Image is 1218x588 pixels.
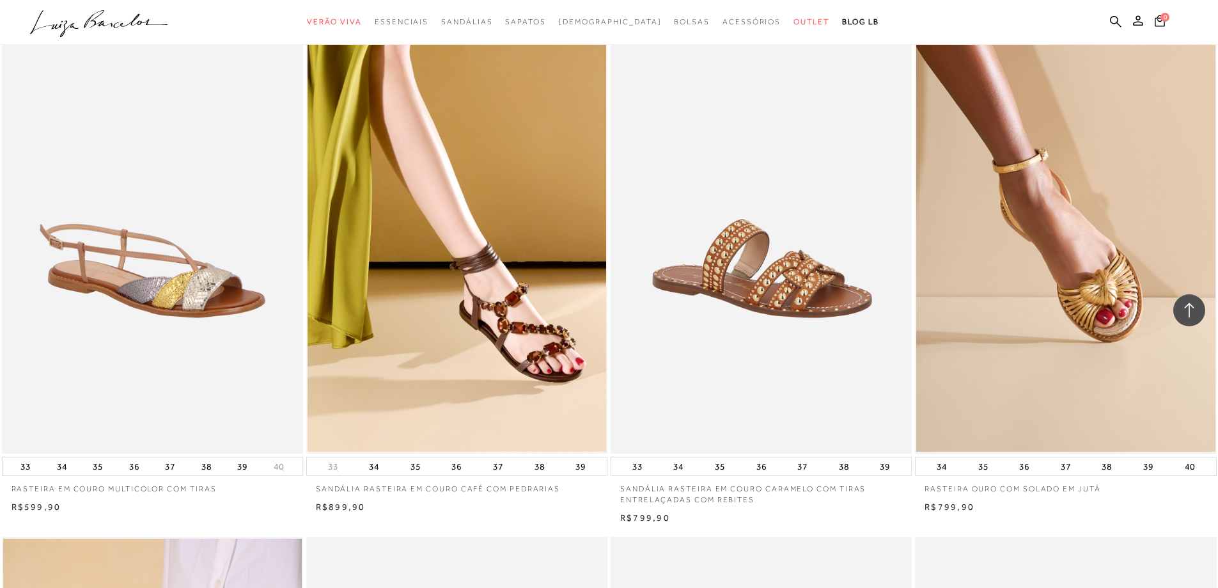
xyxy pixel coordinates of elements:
[916,3,1215,452] img: RASTEIRA OURO COM SOLADO EM JUTÁ
[674,10,710,34] a: categoryNavScreenReaderText
[270,461,288,473] button: 40
[3,3,302,452] a: RASTEIRA EM COURO MULTICOLOR COM TIRAS RASTEIRA EM COURO MULTICOLOR COM TIRAS
[3,3,302,452] img: RASTEIRA EM COURO MULTICOLOR COM TIRAS
[441,17,492,26] span: Sandálias
[559,10,662,34] a: noSubCategoriesText
[876,457,894,475] button: 39
[793,10,829,34] a: categoryNavScreenReaderText
[448,457,465,475] button: 36
[620,513,670,523] span: R$799,90
[125,457,143,475] button: 36
[306,476,607,495] a: SANDÁLIA RASTEIRA EM COURO CAFÉ COM PEDRARIAS
[722,17,781,26] span: Acessórios
[793,17,829,26] span: Outlet
[669,457,687,475] button: 34
[933,457,951,475] button: 34
[915,476,1216,495] a: RASTEIRA OURO COM SOLADO EM JUTÁ
[505,17,545,26] span: Sapatos
[925,502,974,512] span: R$799,90
[505,10,545,34] a: categoryNavScreenReaderText
[441,10,492,34] a: categoryNavScreenReaderText
[974,457,992,475] button: 35
[842,17,879,26] span: BLOG LB
[916,3,1215,452] a: RASTEIRA OURO COM SOLADO EM JUTÁ RASTEIRA OURO COM SOLADO EM JUTÁ
[316,502,366,512] span: R$899,90
[375,17,428,26] span: Essenciais
[365,457,383,475] button: 34
[324,461,342,473] button: 33
[307,17,362,26] span: Verão Viva
[612,3,910,452] a: SANDÁLIA RASTEIRA EM COURO CARAMELO COM TIRAS ENTRELAÇADAS COM REBITES SANDÁLIA RASTEIRA EM COURO...
[531,457,549,475] button: 38
[233,457,251,475] button: 39
[835,457,853,475] button: 38
[17,457,35,475] button: 33
[198,457,215,475] button: 38
[407,457,425,475] button: 35
[307,10,362,34] a: categoryNavScreenReaderText
[711,457,729,475] button: 35
[1057,457,1075,475] button: 37
[674,17,710,26] span: Bolsas
[53,457,71,475] button: 34
[1098,457,1116,475] button: 38
[842,10,879,34] a: BLOG LB
[611,476,912,505] a: SANDÁLIA RASTEIRA EM COURO CARAMELO COM TIRAS ENTRELAÇADAS COM REBITES
[1181,457,1199,475] button: 40
[1151,14,1169,31] button: 0
[308,3,606,452] img: SANDÁLIA RASTEIRA EM COURO CAFÉ COM PEDRARIAS
[722,10,781,34] a: categoryNavScreenReaderText
[89,457,107,475] button: 35
[793,457,811,475] button: 37
[489,457,507,475] button: 37
[1139,457,1157,475] button: 39
[572,457,589,475] button: 39
[308,3,606,452] a: SANDÁLIA RASTEIRA EM COURO CAFÉ COM PEDRARIAS SANDÁLIA RASTEIRA EM COURO CAFÉ COM PEDRARIAS
[161,457,179,475] button: 37
[629,457,646,475] button: 33
[375,10,428,34] a: categoryNavScreenReaderText
[559,17,662,26] span: [DEMOGRAPHIC_DATA]
[1160,13,1169,22] span: 0
[2,476,303,495] a: RASTEIRA EM COURO MULTICOLOR COM TIRAS
[753,457,770,475] button: 36
[1015,457,1033,475] button: 36
[612,3,910,452] img: SANDÁLIA RASTEIRA EM COURO CARAMELO COM TIRAS ENTRELAÇADAS COM REBITES
[12,502,61,512] span: R$599,90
